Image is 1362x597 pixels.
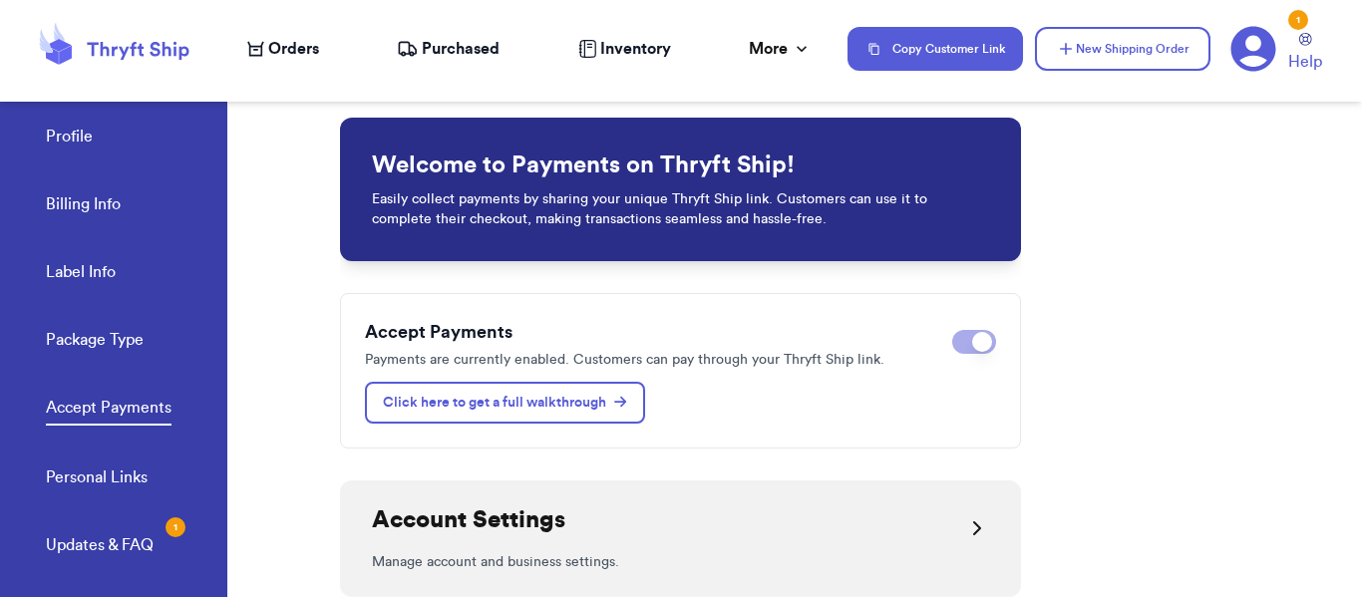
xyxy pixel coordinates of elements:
a: Inventory [578,37,671,61]
h2: Account Settings [372,504,565,536]
a: Personal Links [46,465,148,493]
span: Purchased [422,37,500,61]
button: New Shipping Order [1035,27,1210,71]
a: Profile [46,125,93,152]
p: Payments are currently enabled. Customers can pay through your Thryft Ship link. [365,350,936,370]
a: 1 [1230,26,1276,72]
a: Help [1288,33,1322,74]
a: Billing Info [46,192,121,220]
p: Click here to get a full walkthrough [383,393,626,413]
a: Updates & FAQ1 [46,533,154,561]
span: Orders [268,37,319,61]
div: Updates & FAQ [46,533,154,557]
p: Easily collect payments by sharing your unique Thryft Ship link. Customers can use it to complete... [372,189,989,229]
h1: Welcome to Payments on Thryft Ship! [372,149,989,181]
span: Help [1288,50,1322,74]
a: Click here to get a full walkthrough [365,382,644,424]
a: Purchased [397,37,500,61]
div: 1 [166,517,185,537]
a: Label Info [46,260,116,288]
h3: Accept Payments [365,318,936,346]
span: Inventory [600,37,671,61]
a: Accept Payments [46,396,171,426]
div: More [749,37,812,61]
a: Package Type [46,328,144,356]
div: 1 [1288,10,1308,30]
button: Copy Customer Link [848,27,1023,71]
a: Orders [247,37,319,61]
p: Manage account and business settings. [372,552,989,572]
